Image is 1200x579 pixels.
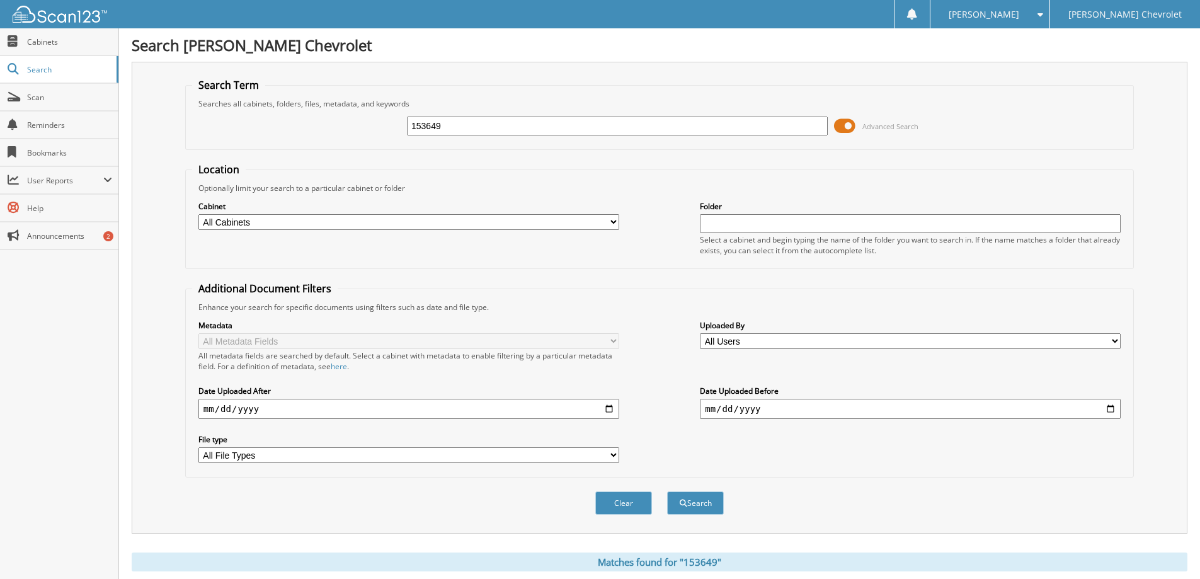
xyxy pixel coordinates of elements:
[198,399,619,419] input: start
[27,64,110,75] span: Search
[103,231,113,241] div: 2
[27,37,112,47] span: Cabinets
[27,147,112,158] span: Bookmarks
[700,386,1121,396] label: Date Uploaded Before
[27,203,112,214] span: Help
[198,201,619,212] label: Cabinet
[862,122,918,131] span: Advanced Search
[132,553,1187,571] div: Matches found for "153649"
[331,361,347,372] a: here
[700,234,1121,256] div: Select a cabinet and begin typing the name of the folder you want to search in. If the name match...
[667,491,724,515] button: Search
[1068,11,1182,18] span: [PERSON_NAME] Chevrolet
[27,231,112,241] span: Announcements
[198,386,619,396] label: Date Uploaded After
[192,163,246,176] legend: Location
[949,11,1019,18] span: [PERSON_NAME]
[192,183,1127,193] div: Optionally limit your search to a particular cabinet or folder
[198,320,619,331] label: Metadata
[13,6,107,23] img: scan123-logo-white.svg
[192,78,265,92] legend: Search Term
[700,201,1121,212] label: Folder
[192,302,1127,312] div: Enhance your search for specific documents using filters such as date and file type.
[192,282,338,295] legend: Additional Document Filters
[595,491,652,515] button: Clear
[198,350,619,372] div: All metadata fields are searched by default. Select a cabinet with metadata to enable filtering b...
[700,399,1121,419] input: end
[192,98,1127,109] div: Searches all cabinets, folders, files, metadata, and keywords
[27,92,112,103] span: Scan
[27,120,112,130] span: Reminders
[198,434,619,445] label: File type
[132,35,1187,55] h1: Search [PERSON_NAME] Chevrolet
[700,320,1121,331] label: Uploaded By
[27,175,103,186] span: User Reports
